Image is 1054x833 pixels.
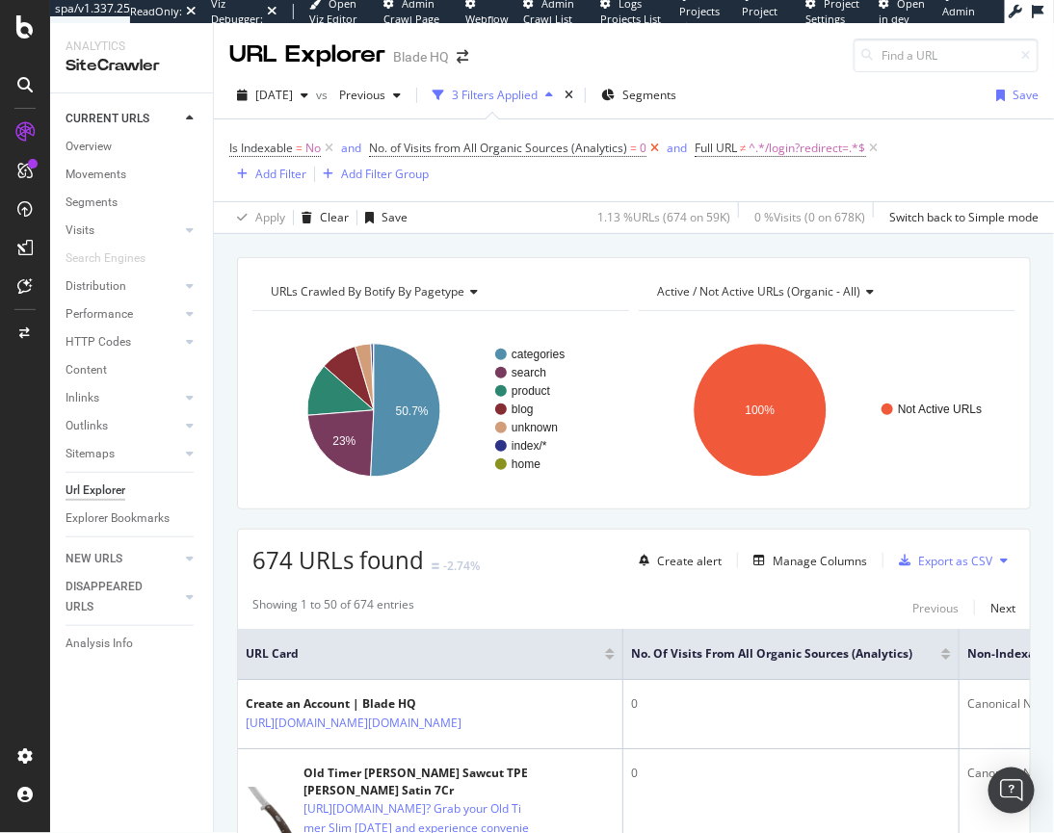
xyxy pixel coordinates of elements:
span: Webflow [465,12,509,26]
div: Movements [66,165,126,185]
button: [DATE] [229,80,316,111]
span: Is Indexable [229,140,293,156]
img: Equal [432,563,439,569]
text: blog [512,403,534,416]
div: Showing 1 to 50 of 674 entries [252,596,414,619]
div: Distribution [66,276,126,297]
span: Admin Page [942,4,975,34]
button: Clear [294,202,349,233]
button: Segments [593,80,684,111]
div: 0 [631,695,951,713]
div: Manage Columns [773,553,867,569]
span: ^.*/login?redirect=.*$ [750,135,866,162]
span: No. of Visits from All Organic Sources (Analytics) [369,140,627,156]
span: ≠ [740,140,747,156]
div: Inlinks [66,388,99,408]
span: No [305,135,321,162]
div: Create alert [657,553,722,569]
button: Export as CSV [891,545,992,576]
span: 674 URLs found [252,544,424,576]
div: 0 [631,765,951,782]
text: unknown [512,421,558,434]
button: Add Filter Group [315,163,429,186]
div: Next [990,600,1015,616]
div: Save [1013,87,1039,103]
div: Search Engines [66,248,145,269]
a: Performance [66,304,180,325]
text: Not Active URLs [898,403,982,416]
span: 0 [640,135,646,162]
h4: URLs Crawled By Botify By pagetype [267,276,612,307]
div: Clear [320,209,349,225]
div: 0 % Visits ( 0 on 678K ) [754,209,865,225]
span: Active / Not Active URLs (organic - all) [657,283,860,299]
a: DISAPPEARED URLS [66,577,180,617]
div: Sitemaps [66,444,115,464]
span: Project Page [742,4,777,34]
button: Previous [912,596,959,619]
a: Visits [66,221,180,241]
a: Outlinks [66,416,180,436]
span: Projects List [679,4,720,34]
div: Export as CSV [918,553,992,569]
span: 2025 Sep. 4th [255,87,293,103]
div: Open Intercom Messenger [988,768,1035,814]
div: ReadOnly: [130,4,182,19]
div: arrow-right-arrow-left [457,50,468,64]
h4: Active / Not Active URLs [653,276,998,307]
a: Inlinks [66,388,180,408]
button: Create alert [631,545,722,576]
text: 100% [746,403,776,417]
div: 3 Filters Applied [452,87,538,103]
div: Visits [66,221,94,241]
div: -2.74% [443,558,480,574]
a: Url Explorer [66,481,199,501]
div: URL Explorer [229,39,385,71]
a: NEW URLS [66,549,180,569]
text: search [512,366,546,379]
a: Sitemaps [66,444,180,464]
button: Manage Columns [746,549,867,572]
button: Add Filter [229,163,306,186]
span: = [630,140,637,156]
div: Segments [66,193,118,213]
a: Search Engines [66,248,165,269]
a: Distribution [66,276,180,297]
button: Apply [229,202,285,233]
div: Url Explorer [66,481,125,501]
div: Apply [255,209,285,225]
span: No. of Visits from All Organic Sources (Analytics) [631,645,912,663]
button: Previous [331,80,408,111]
div: Outlinks [66,416,108,436]
a: Analysis Info [66,634,199,654]
div: Analytics [66,39,198,55]
div: Add Filter Group [341,166,429,182]
a: [URL][DOMAIN_NAME][DOMAIN_NAME] [246,714,461,733]
div: NEW URLS [66,549,122,569]
div: Create an Account | Blade HQ [246,695,545,713]
div: Old Timer [PERSON_NAME] Sawcut TPE [PERSON_NAME] Satin 7Cr [303,765,615,799]
span: Full URL [695,140,737,156]
span: Segments [622,87,676,103]
div: 1.13 % URLs ( 674 on 59K ) [597,209,730,225]
text: 50.7% [396,404,429,418]
button: Save [988,80,1039,111]
div: and [341,140,361,156]
text: categories [512,348,565,361]
span: URLs Crawled By Botify By pagetype [271,283,464,299]
div: DISAPPEARED URLS [66,577,163,617]
button: Switch back to Simple mode [882,202,1039,233]
div: HTTP Codes [66,332,131,352]
svg: A chart. [252,326,623,494]
span: URL Card [246,645,600,663]
svg: A chart. [639,326,1010,494]
div: SiteCrawler [66,55,198,77]
button: Save [357,202,408,233]
div: times [561,86,577,105]
div: Previous [912,600,959,616]
div: CURRENT URLS [66,109,149,129]
div: Switch back to Simple mode [889,209,1039,225]
text: index/* [512,439,547,453]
